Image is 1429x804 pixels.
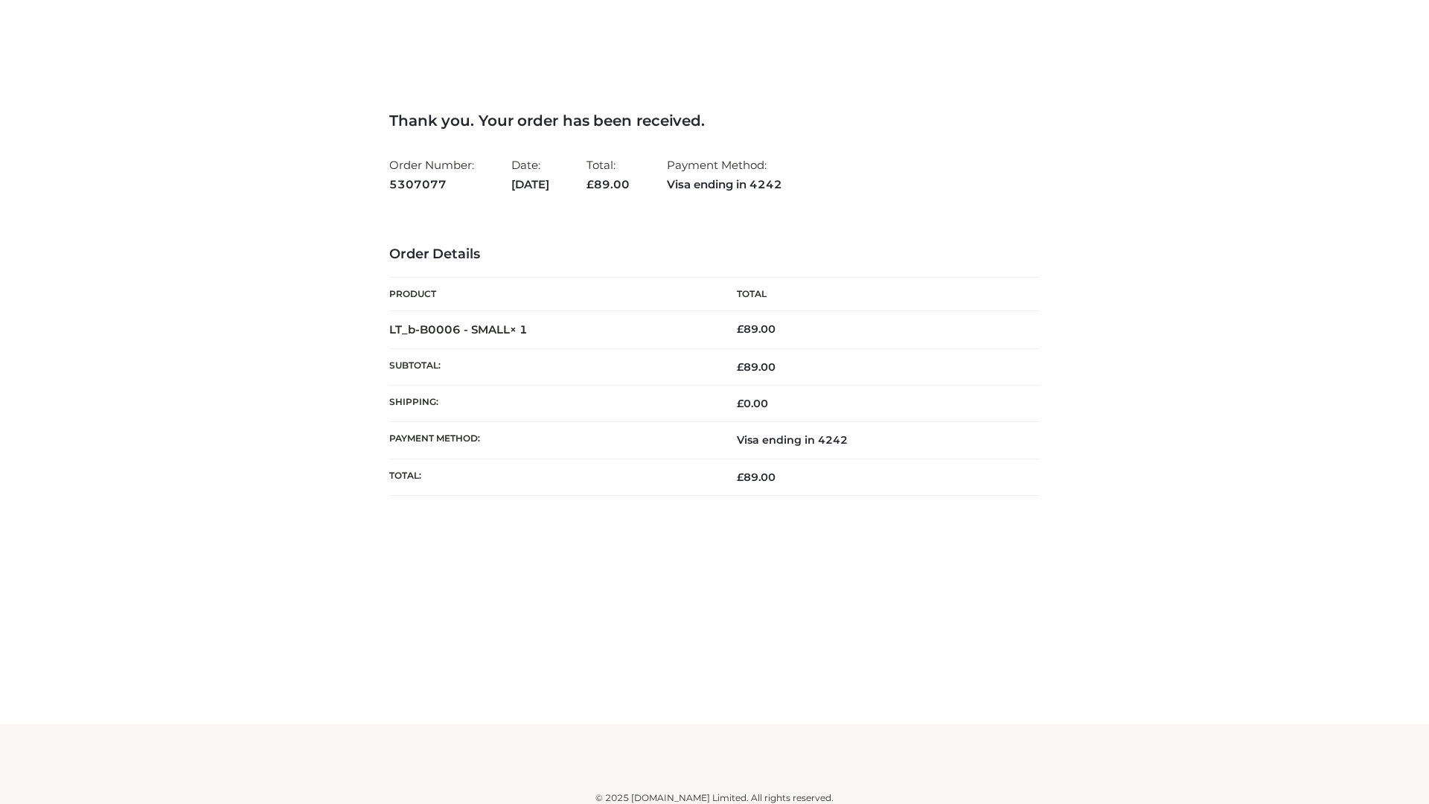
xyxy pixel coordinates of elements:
strong: Visa ending in 4242 [667,175,782,194]
th: Total: [389,459,714,495]
h3: Thank you. Your order has been received. [389,112,1040,130]
strong: 5307077 [389,175,474,194]
span: 89.00 [586,177,630,191]
strong: LT_b-B0006 - SMALL [389,322,528,336]
li: Date: [511,152,549,197]
th: Subtotal: [389,348,714,385]
span: £ [737,322,744,336]
bdi: 89.00 [737,322,776,336]
h3: Order Details [389,246,1040,263]
li: Payment Method: [667,152,782,197]
th: Payment method: [389,422,714,459]
span: £ [737,470,744,484]
strong: [DATE] [511,175,549,194]
span: £ [586,177,594,191]
span: £ [737,397,744,410]
th: Total [714,278,1040,311]
li: Order Number: [389,152,474,197]
span: 89.00 [737,360,776,374]
th: Product [389,278,714,311]
strong: × 1 [510,322,528,336]
span: £ [737,360,744,374]
span: 89.00 [737,470,776,484]
th: Shipping: [389,386,714,422]
li: Total: [586,152,630,197]
bdi: 0.00 [737,397,768,410]
td: Visa ending in 4242 [714,422,1040,459]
